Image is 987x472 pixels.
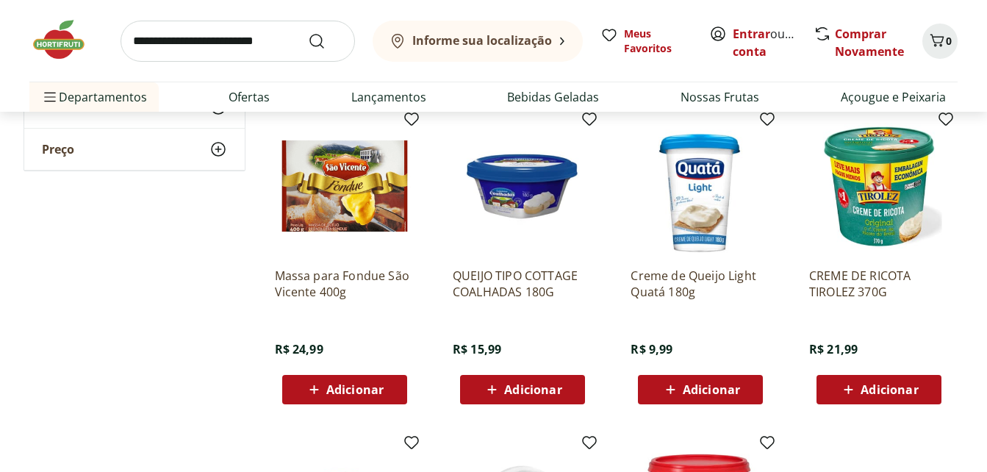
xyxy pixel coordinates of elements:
[41,79,147,115] span: Departamentos
[453,116,592,256] img: QUEIJO TIPO COTTAGE COALHADAS 180G
[841,88,946,106] a: Açougue e Peixaria
[282,375,407,404] button: Adicionar
[733,26,770,42] a: Entrar
[631,116,770,256] img: Creme de Queijo Light Quatá 180g
[816,375,941,404] button: Adicionar
[373,21,583,62] button: Informe sua localização
[809,268,949,300] a: CREME DE RICOTA TIROLEZ 370G
[121,21,355,62] input: search
[922,24,958,59] button: Carrinho
[308,32,343,50] button: Submit Search
[460,375,585,404] button: Adicionar
[229,88,270,106] a: Ofertas
[453,268,592,300] a: QUEIJO TIPO COTTAGE COALHADAS 180G
[809,341,858,357] span: R$ 21,99
[275,341,323,357] span: R$ 24,99
[861,384,918,396] span: Adicionar
[326,384,384,396] span: Adicionar
[29,18,103,62] img: Hortifruti
[683,384,740,396] span: Adicionar
[453,341,501,357] span: R$ 15,99
[507,88,599,106] a: Bebidas Geladas
[275,116,414,256] img: Massa para Fondue São Vicente 400g
[631,268,770,300] a: Creme de Queijo Light Quatá 180g
[835,26,904,60] a: Comprar Novamente
[412,32,552,49] b: Informe sua localização
[42,142,74,157] span: Preço
[504,384,561,396] span: Adicionar
[275,268,414,300] a: Massa para Fondue São Vicente 400g
[946,34,952,48] span: 0
[600,26,692,56] a: Meus Favoritos
[638,375,763,404] button: Adicionar
[41,79,59,115] button: Menu
[351,88,426,106] a: Lançamentos
[681,88,759,106] a: Nossas Frutas
[624,26,692,56] span: Meus Favoritos
[631,341,672,357] span: R$ 9,99
[733,25,798,60] span: ou
[24,129,245,170] button: Preço
[733,26,814,60] a: Criar conta
[809,116,949,256] img: CREME DE RICOTA TIROLEZ 370G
